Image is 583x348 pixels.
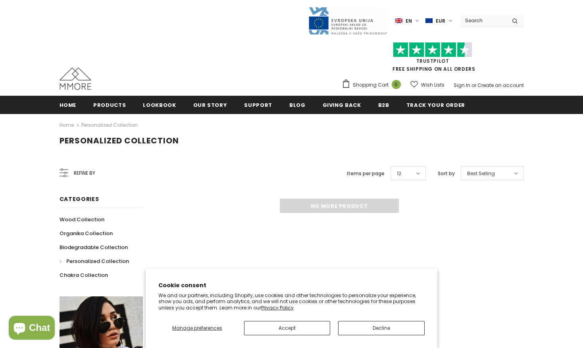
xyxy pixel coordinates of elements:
[60,68,91,90] img: MMORE Cases
[81,122,138,128] a: Personalized Collection
[93,96,126,114] a: Products
[60,226,113,240] a: Organika Collection
[436,17,445,25] span: EUR
[60,254,129,268] a: Personalized Collection
[395,17,402,24] img: i-lang-1.png
[60,271,108,279] span: Chakra Collection
[460,15,506,26] input: Search Site
[60,240,128,254] a: Biodegradable Collection
[244,321,330,335] button: Accept
[438,170,455,178] label: Sort by
[421,81,444,89] span: Wish Lists
[406,101,465,109] span: Track your order
[393,42,472,58] img: Trust Pilot Stars
[353,81,389,89] span: Shopping Cart
[467,170,495,178] span: Best Selling
[308,6,387,35] img: Javni Razpis
[6,316,57,342] inbox-online-store-chat: Shopify online store chat
[143,101,176,109] span: Lookbook
[342,79,405,91] a: Shopping Cart 0
[477,82,524,89] a: Create an account
[60,268,108,282] a: Chakra Collection
[378,101,389,109] span: B2B
[347,170,385,178] label: Items per page
[158,321,236,335] button: Manage preferences
[342,46,524,72] span: FREE SHIPPING ON ALL ORDERS
[60,135,179,146] span: Personalized Collection
[289,96,306,114] a: Blog
[193,96,227,114] a: Our Story
[323,96,361,114] a: Giving back
[60,195,99,203] span: Categories
[158,292,425,311] p: We and our partners, including Shopify, use cookies and other technologies to personalize your ex...
[397,170,401,178] span: 12
[416,58,449,64] a: Trustpilot
[261,304,294,311] a: Privacy Policy
[392,80,401,89] span: 0
[93,101,126,109] span: Products
[60,244,128,251] span: Biodegradable Collection
[60,120,74,130] a: Home
[60,230,113,237] span: Organika Collection
[60,216,104,223] span: Wood Collection
[172,325,222,331] span: Manage preferences
[410,78,444,92] a: Wish Lists
[308,17,387,24] a: Javni Razpis
[60,96,77,114] a: Home
[454,82,470,89] a: Sign In
[158,281,425,290] h2: Cookie consent
[60,213,104,226] a: Wood Collection
[406,17,412,25] span: en
[60,101,77,109] span: Home
[289,101,306,109] span: Blog
[193,101,227,109] span: Our Story
[244,101,272,109] span: support
[378,96,389,114] a: B2B
[74,169,95,178] span: Refine by
[471,82,476,89] span: or
[66,257,129,265] span: Personalized Collection
[406,96,465,114] a: Track your order
[323,101,361,109] span: Giving back
[338,321,424,335] button: Decline
[244,96,272,114] a: support
[143,96,176,114] a: Lookbook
